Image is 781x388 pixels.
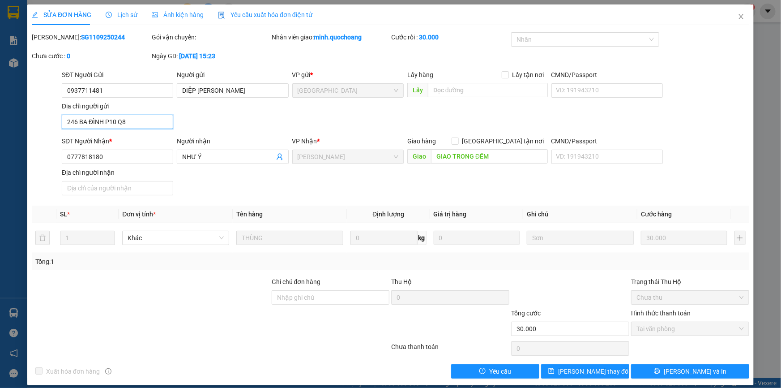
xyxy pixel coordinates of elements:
[459,136,548,146] span: [GEOGRAPHIC_DATA] tận nơi
[62,181,173,195] input: Địa chỉ của người nhận
[32,11,91,18] span: SỬA ĐƠN HÀNG
[122,211,156,218] span: Đơn vị tính
[67,52,70,60] b: 0
[128,231,224,245] span: Khác
[407,71,433,78] span: Lấy hàng
[152,32,270,42] div: Gói vận chuyển:
[558,366,630,376] span: [PERSON_NAME] thay đổi
[511,310,541,317] span: Tổng cước
[664,366,726,376] span: [PERSON_NAME] và In
[298,150,398,164] span: Cao Lãnh
[236,211,263,218] span: Tên hàng
[177,70,288,80] div: Người gửi
[631,277,749,287] div: Trạng thái Thu Hộ
[551,136,663,146] div: CMND/Passport
[179,52,215,60] b: [DATE] 15:23
[105,8,196,28] div: [GEOGRAPHIC_DATA]
[62,101,173,111] div: Địa chỉ người gửi
[32,12,38,18] span: edit
[177,136,288,146] div: Người nhận
[60,211,67,218] span: SL
[509,70,548,80] span: Lấy tận nơi
[105,368,111,375] span: info-circle
[272,290,390,305] input: Ghi chú đơn hàng
[106,11,137,18] span: Lịch sử
[551,70,663,80] div: CMND/Passport
[391,278,412,285] span: Thu Hộ
[729,4,754,30] button: Close
[218,12,225,19] img: icon
[236,231,343,245] input: VD: Bàn, Ghế
[631,310,691,317] label: Hình thức thanh toán
[407,83,428,97] span: Lấy
[292,138,317,145] span: VP Nhận
[298,84,398,97] span: Sài Gòn
[391,342,511,358] div: Chưa thanh toán
[654,368,660,375] span: printer
[35,257,302,267] div: Tổng: 1
[43,366,103,376] span: Xuất hóa đơn hàng
[152,11,204,18] span: Ảnh kiện hàng
[419,34,439,41] b: 30.000
[372,211,404,218] span: Định lượng
[8,8,98,18] div: [PERSON_NAME]
[641,211,672,218] span: Cước hàng
[32,51,150,61] div: Chưa cước :
[8,42,98,85] div: CÁI SAO , [PERSON_NAME] LÃNH , [GEOGRAPHIC_DATA]
[527,231,634,245] input: Ghi Chú
[272,278,321,285] label: Ghi chú đơn hàng
[391,32,509,42] div: Cước rồi :
[734,231,746,245] button: plus
[8,9,21,18] span: Gửi:
[636,322,744,336] span: Tại văn phòng
[8,18,98,29] div: [PERSON_NAME]
[548,368,555,375] span: save
[738,13,745,20] span: close
[35,231,50,245] button: delete
[152,51,270,61] div: Ngày GD:
[451,364,539,379] button: exclamation-circleYêu cầu
[105,8,126,17] span: Nhận:
[314,34,362,41] b: minh.quochoang
[62,115,173,129] input: Địa chỉ của người gửi
[479,368,486,375] span: exclamation-circle
[152,12,158,18] span: picture
[105,39,196,51] div: 0937545411
[489,366,511,376] span: Yêu cầu
[276,153,283,160] span: user-add
[407,149,431,164] span: Giao
[434,211,467,218] span: Giá trị hàng
[541,364,629,379] button: save[PERSON_NAME] thay đổi
[431,149,548,164] input: Dọc đường
[62,168,173,177] div: Địa chỉ người nhận
[218,11,312,18] span: Yêu cầu xuất hóa đơn điện tử
[636,291,744,304] span: Chưa thu
[62,70,173,80] div: SĐT Người Gửi
[62,136,173,146] div: SĐT Người Nhận
[8,29,98,42] div: 0396208038
[641,231,727,245] input: 0
[631,364,749,379] button: printer[PERSON_NAME] và In
[418,231,427,245] span: kg
[434,231,520,245] input: 0
[292,70,404,80] div: VP gửi
[407,138,436,145] span: Giao hàng
[523,206,637,223] th: Ghi chú
[32,32,150,42] div: [PERSON_NAME]:
[428,83,548,97] input: Dọc đường
[272,32,390,42] div: Nhân viên giao:
[105,28,196,39] div: [PERSON_NAME]
[81,34,125,41] b: SG1109250244
[106,12,112,18] span: clock-circle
